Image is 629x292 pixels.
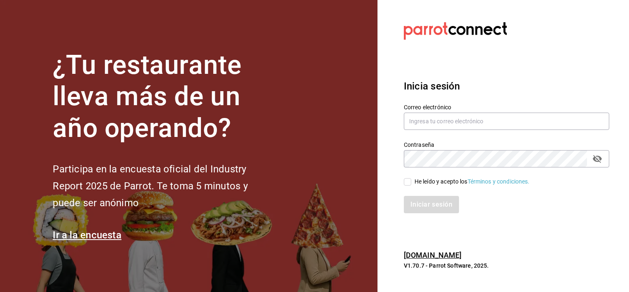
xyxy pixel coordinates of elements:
[590,152,604,166] button: passwordField
[415,177,530,186] div: He leído y acepto los
[53,49,275,144] h1: ¿Tu restaurante lleva más de un año operando?
[404,104,609,110] label: Correo electrónico
[404,113,609,130] input: Ingresa tu correo electrónico
[468,178,530,185] a: Términos y condiciones.
[53,229,121,241] a: Ir a la encuesta
[404,251,462,259] a: [DOMAIN_NAME]
[404,79,609,94] h3: Inicia sesión
[404,261,609,270] p: V1.70.7 - Parrot Software, 2025.
[404,141,609,147] label: Contraseña
[53,161,275,211] h2: Participa en la encuesta oficial del Industry Report 2025 de Parrot. Te toma 5 minutos y puede se...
